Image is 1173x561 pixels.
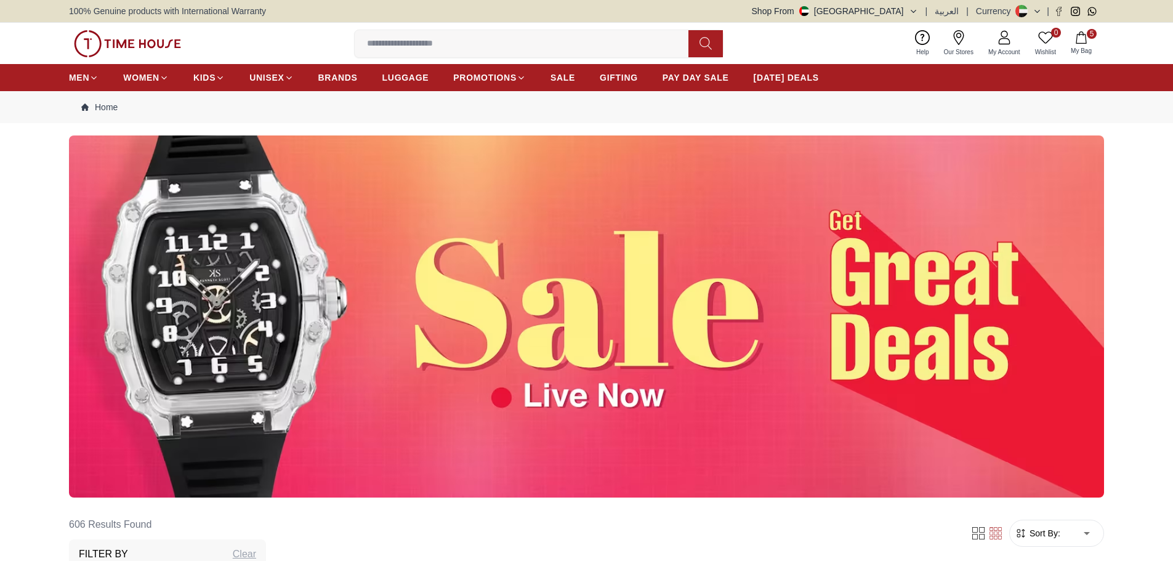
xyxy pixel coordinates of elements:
h6: 606 Results Found [69,510,266,539]
span: | [966,5,969,17]
span: LUGGAGE [382,71,429,84]
a: Whatsapp [1087,7,1097,16]
img: ... [69,135,1104,498]
span: My Bag [1066,46,1097,55]
img: ... [74,30,181,57]
a: LUGGAGE [382,67,429,89]
span: GIFTING [600,71,638,84]
a: UNISEX [249,67,293,89]
button: العربية [935,5,959,17]
a: KIDS [193,67,225,89]
a: MEN [69,67,99,89]
a: Facebook [1054,7,1063,16]
a: 0Wishlist [1028,28,1063,59]
span: 5 [1087,29,1097,39]
span: UNISEX [249,71,284,84]
span: | [925,5,928,17]
span: PROMOTIONS [453,71,517,84]
span: BRANDS [318,71,358,84]
span: KIDS [193,71,216,84]
span: Help [911,47,934,57]
span: Sort By: [1027,527,1060,539]
a: Help [909,28,937,59]
span: | [1047,5,1049,17]
span: 100% Genuine products with International Warranty [69,5,266,17]
span: Our Stores [939,47,978,57]
a: Home [81,101,118,113]
img: United Arab Emirates [799,6,809,16]
a: WOMEN [123,67,169,89]
button: 5My Bag [1063,29,1099,58]
a: Instagram [1071,7,1080,16]
a: BRANDS [318,67,358,89]
button: Shop From[GEOGRAPHIC_DATA] [752,5,918,17]
div: Currency [976,5,1016,17]
span: 0 [1051,28,1061,38]
a: PROMOTIONS [453,67,526,89]
a: [DATE] DEALS [754,67,819,89]
span: SALE [550,71,575,84]
a: SALE [550,67,575,89]
a: Our Stores [937,28,981,59]
span: WOMEN [123,71,159,84]
span: MEN [69,71,89,84]
span: PAY DAY SALE [663,71,729,84]
nav: Breadcrumb [69,91,1104,123]
span: [DATE] DEALS [754,71,819,84]
span: Wishlist [1030,47,1061,57]
span: My Account [983,47,1025,57]
a: PAY DAY SALE [663,67,729,89]
a: GIFTING [600,67,638,89]
button: Sort By: [1015,527,1060,539]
